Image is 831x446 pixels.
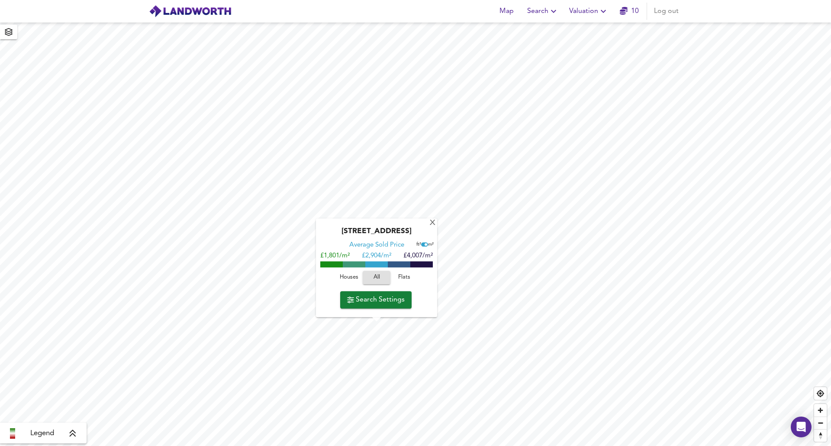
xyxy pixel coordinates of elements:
[335,271,363,284] button: Houses
[363,271,390,284] button: All
[620,5,639,17] a: 10
[347,294,405,306] span: Search Settings
[814,387,827,400] button: Find my location
[149,5,232,18] img: logo
[340,291,412,308] button: Search Settings
[615,3,643,20] button: 10
[320,227,433,241] div: [STREET_ADDRESS]
[493,3,520,20] button: Map
[337,273,361,282] span: Houses
[320,253,350,259] span: £1,801/m²
[791,417,812,437] div: Open Intercom Messenger
[393,273,416,282] span: Flats
[814,417,827,429] button: Zoom out
[428,242,434,247] span: m²
[429,219,436,228] div: X
[349,241,404,250] div: Average Sold Price
[569,5,609,17] span: Valuation
[403,253,433,259] span: £4,007/m²
[416,242,421,247] span: ft²
[390,271,418,284] button: Flats
[362,253,391,259] span: £ 2,904/m²
[496,5,517,17] span: Map
[367,273,386,282] span: All
[566,3,612,20] button: Valuation
[527,5,559,17] span: Search
[30,428,54,439] span: Legend
[651,3,682,20] button: Log out
[814,429,827,442] button: Reset bearing to north
[524,3,562,20] button: Search
[814,404,827,417] button: Zoom in
[654,5,679,17] span: Log out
